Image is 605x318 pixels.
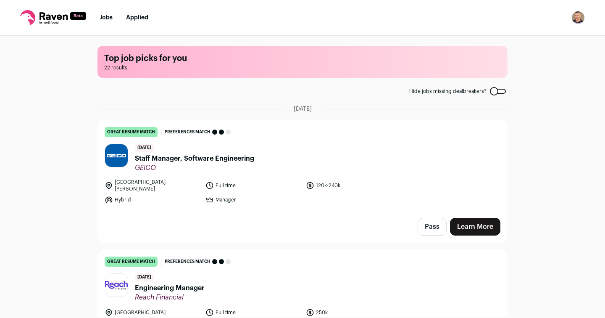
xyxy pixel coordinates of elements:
span: Reach Financial [135,293,205,302]
span: Hide jobs missing dealbreakers? [409,88,487,95]
div: great resume match [105,127,158,137]
a: great resume match Preferences match [DATE] Staff Manager, Software Engineering GEICO [GEOGRAPHIC... [98,120,507,211]
a: Jobs [100,15,113,21]
span: Engineering Manager [135,283,205,293]
li: 120k-240k [306,179,402,192]
li: [GEOGRAPHIC_DATA] [105,308,200,317]
span: 22 results [104,64,501,71]
li: 250k [306,308,402,317]
span: Staff Manager, Software Engineering [135,154,254,164]
li: Full time [205,179,301,192]
li: Hybrid [105,196,200,204]
a: Learn More [450,218,500,236]
span: [DATE] [294,105,312,113]
li: [GEOGRAPHIC_DATA][PERSON_NAME] [105,179,200,192]
img: 977957-medium_jpg [571,11,585,24]
li: Full time [205,308,301,317]
span: GEICO [135,164,254,172]
button: Pass [418,218,447,236]
span: [DATE] [135,273,154,281]
a: Applied [126,15,148,21]
button: Open dropdown [571,11,585,24]
img: 58da5fe15ec08c86abc5c8fb1424a25c13b7d5ca55c837a70c380ea5d586a04d.jpg [105,144,128,167]
span: Preferences match [165,128,210,136]
span: [DATE] [135,144,154,152]
h1: Top job picks for you [104,53,501,64]
img: 96347660c63476252a85b1fb2a7192472d8382e29de032b97d46f171e72ea497.jpg [105,274,128,297]
span: Preferences match [165,257,210,266]
div: great resume match [105,257,158,267]
li: Manager [205,196,301,204]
